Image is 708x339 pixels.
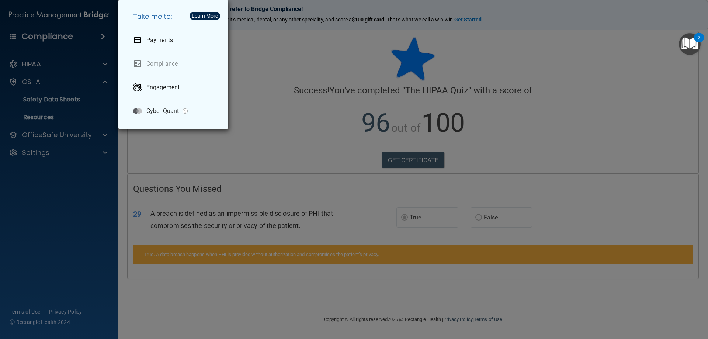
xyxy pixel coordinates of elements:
p: Engagement [146,84,180,91]
h5: Take me to: [127,6,222,27]
a: Cyber Quant [127,101,222,121]
a: Payments [127,30,222,51]
div: Learn More [192,13,218,18]
a: Engagement [127,77,222,98]
p: Cyber Quant [146,107,179,115]
a: Compliance [127,53,222,74]
button: Open Resource Center, 2 new notifications [679,33,701,55]
button: Learn More [190,12,220,20]
div: 2 [698,38,700,47]
p: Payments [146,37,173,44]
